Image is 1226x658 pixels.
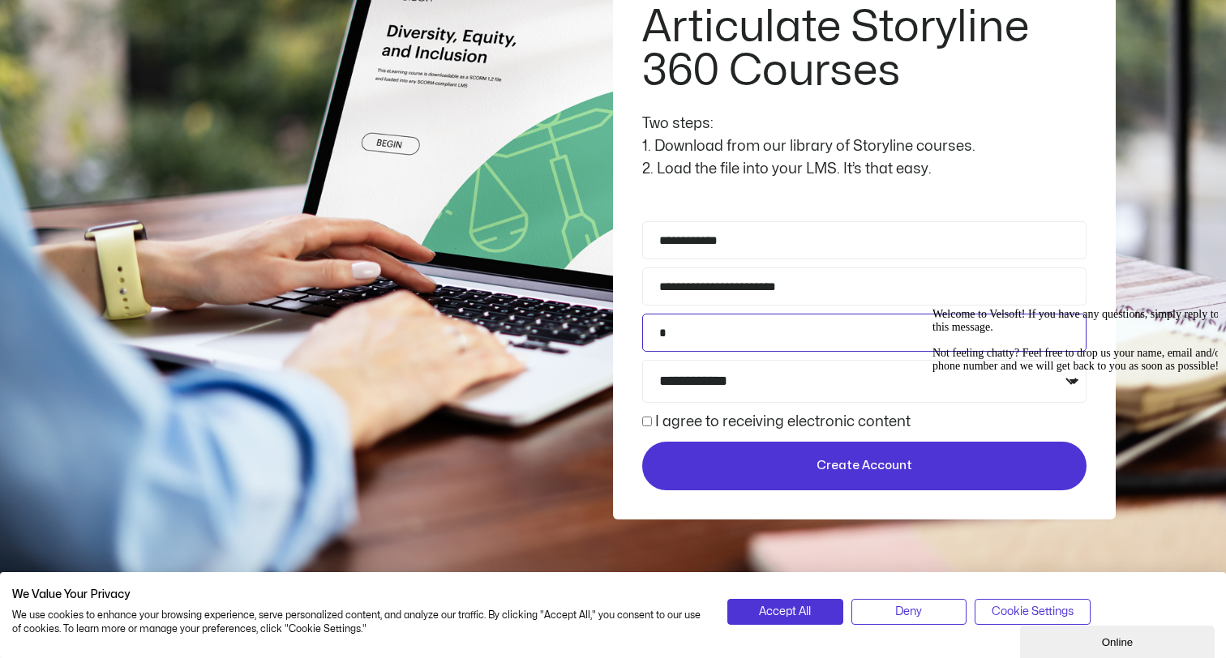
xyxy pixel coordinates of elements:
span: Deny [895,603,922,621]
span: Accept All [759,603,811,621]
button: Create Account [642,442,1087,490]
h2: We Value Your Privacy [12,587,703,602]
div: 2. Load the file into your LMS. It’s that easy. [642,158,1087,181]
h2: Articulate Storyline 360 Courses [642,6,1082,93]
label: I agree to receiving electronic content [655,415,911,429]
span: Welcome to Velsoft! If you have any questions, simply reply to this message. Not feeling chatty? ... [6,6,298,70]
span: Create Account [817,456,912,476]
div: Two steps: [642,113,1087,135]
button: Deny all cookies [851,599,967,625]
p: We use cookies to enhance your browsing experience, serve personalized content, and analyze our t... [12,609,703,636]
button: Accept all cookies [727,599,843,625]
iframe: chat widget [926,301,1218,617]
div: 1. Download from our library of Storyline courses. [642,135,1087,158]
iframe: chat widget [1020,622,1218,658]
div: Welcome to Velsoft! If you have any questions, simply reply to this message.Not feeling chatty? F... [6,6,298,71]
